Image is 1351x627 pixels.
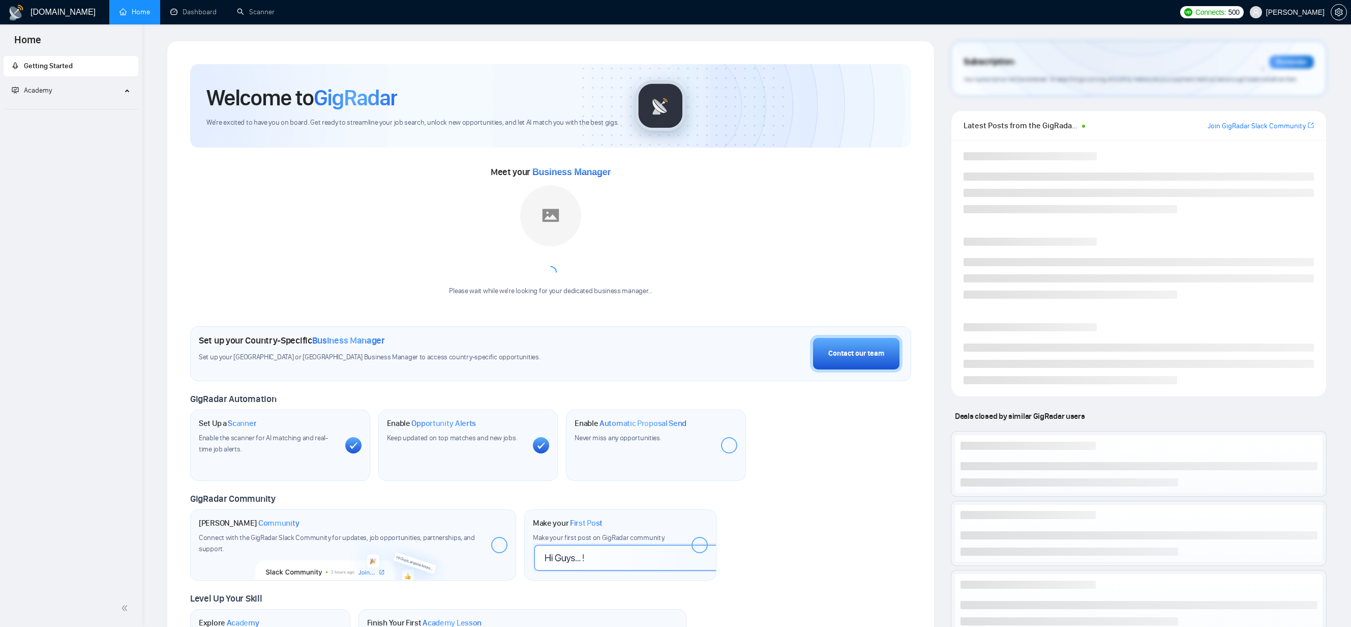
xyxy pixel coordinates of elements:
span: Business Manager [312,335,385,346]
span: Subscription [964,53,1014,71]
span: Make your first post on GigRadar community. [533,533,665,542]
li: Academy Homepage [4,105,138,111]
h1: Set up your Country-Specific [199,335,385,346]
span: Enable the scanner for AI matching and real-time job alerts. [199,434,328,453]
img: logo [8,5,24,21]
span: rocket [12,62,19,69]
button: setting [1331,4,1347,20]
span: GigRadar Automation [190,393,276,405]
span: Academy [24,86,52,95]
li: Getting Started [4,56,138,76]
a: export [1308,121,1314,130]
span: Keep updated on top matches and new jobs. [387,434,518,442]
h1: [PERSON_NAME] [199,518,299,528]
span: We're excited to have you on board. Get ready to streamline your job search, unlock new opportuni... [206,118,619,128]
span: Business Manager [532,167,611,177]
h1: Enable [387,418,476,429]
button: Contact our team [810,335,903,373]
span: Connects: [1195,7,1226,18]
a: setting [1331,8,1347,16]
span: GigRadar Community [190,493,276,504]
img: gigradar-logo.png [635,80,686,131]
span: Scanner [228,418,256,429]
img: slackcommunity-bg.png [256,534,451,581]
a: dashboardDashboard [170,8,217,16]
span: user [1252,9,1259,16]
a: searchScanner [237,8,275,16]
span: Your subscription will be renewed. To keep things running smoothly, make sure your payment method... [964,75,1298,83]
span: Level Up Your Skill [190,593,262,604]
img: upwork-logo.png [1184,8,1192,16]
span: GigRadar [314,84,397,111]
h1: Set Up a [199,418,256,429]
h1: Make your [533,518,603,528]
img: placeholder.png [520,185,581,246]
h1: Welcome to [206,84,397,111]
span: Never miss any opportunities. [575,434,661,442]
span: First Post [570,518,603,528]
div: Reminder [1269,55,1314,69]
a: Join GigRadar Slack Community [1208,121,1306,132]
span: Getting Started [24,62,73,70]
span: Home [6,33,49,54]
span: Automatic Proposal Send [599,418,686,429]
span: fund-projection-screen [12,87,19,94]
span: 500 [1228,7,1239,18]
span: Academy [12,86,52,95]
h1: Enable [575,418,686,429]
span: export [1308,121,1314,129]
span: Meet your [491,166,611,178]
span: Latest Posts from the GigRadar Community [964,119,1079,132]
span: double-left [121,603,131,613]
div: Contact our team [828,348,884,359]
span: Connect with the GigRadar Slack Community for updates, job opportunities, partnerships, and support. [199,533,475,553]
div: Please wait while we're looking for your dedicated business manager... [443,287,658,296]
a: homeHome [119,8,150,16]
span: Set up your [GEOGRAPHIC_DATA] or [GEOGRAPHIC_DATA] Business Manager to access country-specific op... [199,353,621,362]
span: loading [543,264,558,279]
span: Community [258,518,299,528]
span: Opportunity Alerts [411,418,476,429]
span: Deals closed by similar GigRadar users [951,407,1089,425]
